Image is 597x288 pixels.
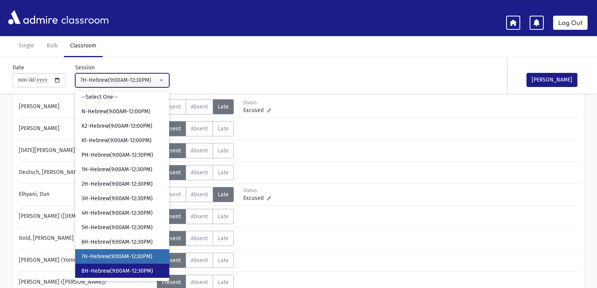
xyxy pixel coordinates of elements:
span: Absent [191,213,208,220]
span: Late [218,103,229,110]
span: 1H-Hebrew(9:00AM-12:30PM) [81,166,152,174]
span: Absent [191,169,208,176]
span: Present [162,257,181,264]
span: Late [218,125,229,132]
span: N-Hebrew(9:00AM-12:00PM) [81,108,150,116]
span: Late [218,147,229,154]
span: classroom [60,7,109,28]
div: Elhyani, Dun [15,187,157,202]
div: AttTypes [157,231,234,246]
span: 3H-Hebrew(9:00AM-12:30PM) [81,195,153,203]
span: K1-Hebrew(9:00AM-12:00PM) [81,137,152,145]
button: 7H-Hebrew(9:00AM-12:30PM) [75,73,169,87]
span: 7H-Hebrew(9:00AM-12:30PM) [81,253,152,261]
a: Log Out [553,16,588,30]
button: [PERSON_NAME] [526,73,577,87]
div: AttTypes [157,143,234,158]
label: Date [13,63,24,72]
span: Present [162,103,181,110]
span: 6H-Hebrew(9:00AM-12:30PM) [81,238,153,246]
div: Deutsch, [PERSON_NAME] [15,165,157,180]
span: Absent [191,147,208,154]
span: Late [218,279,229,286]
div: [PERSON_NAME] ([DEMOGRAPHIC_DATA]) [15,209,157,224]
div: Gold, [PERSON_NAME] ([PERSON_NAME]) [15,231,157,246]
span: Late [218,213,229,220]
span: Late [218,191,229,198]
span: Absent [191,235,208,242]
label: Session [75,63,95,72]
div: Status [243,187,278,194]
div: [PERSON_NAME] (Yomo) [15,253,157,268]
span: 2H-Hebrew(9:00AM-12:30PM) [81,180,153,188]
span: Excused [243,106,267,114]
div: 7H-Hebrew(9:00AM-12:30PM) [80,76,158,84]
div: Status [243,99,278,106]
div: [PERSON_NAME] [15,99,157,114]
div: AttTypes [157,187,234,202]
span: Present [162,147,181,154]
img: AdmirePro [6,8,60,26]
span: Late [218,235,229,242]
span: Present [162,125,181,132]
span: 5H-Hebrew(9:00AM-12:30PM) [81,224,153,232]
div: AttTypes [157,99,234,114]
div: AttTypes [157,121,234,136]
span: --Select One-- [81,93,118,101]
span: Absent [191,103,208,110]
span: Late [218,169,229,176]
div: [DATE][PERSON_NAME] [15,143,157,158]
div: AttTypes [157,209,234,224]
a: Classroom [64,35,103,57]
span: K2-Hebrew(9:00AM-12:00PM) [81,122,152,130]
span: Present [162,235,181,242]
span: Excused [243,194,267,202]
span: 4H-Hebrew(9:00AM-12:30PM) [81,209,153,217]
a: Single [13,35,40,57]
span: Late [218,257,229,264]
span: Present [162,279,181,286]
span: Absent [191,125,208,132]
span: 8H-Hebrew(9:00AM-12:30PM) [81,267,153,275]
span: Present [162,169,181,176]
div: AttTypes [157,165,234,180]
a: Bulk [40,35,64,57]
div: AttTypes [157,253,234,268]
span: Absent [191,191,208,198]
div: [PERSON_NAME] [15,121,157,136]
span: Present [162,213,181,220]
span: Absent [191,279,208,286]
span: Absent [191,257,208,264]
span: Present [162,191,181,198]
span: PH-Hebrew(9:00AM-12:30PM) [81,151,153,159]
